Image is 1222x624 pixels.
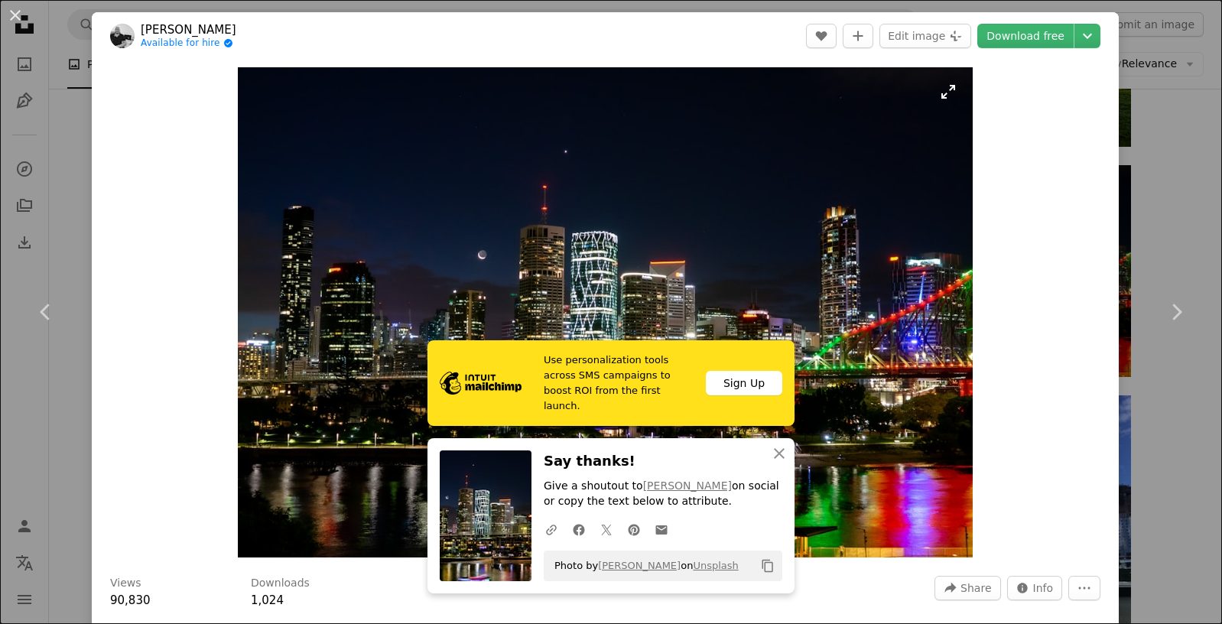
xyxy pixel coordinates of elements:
[879,24,971,48] button: Edit image
[251,593,284,607] span: 1,024
[693,560,738,571] a: Unsplash
[843,24,873,48] button: Add to Collection
[544,479,782,509] p: Give a shoutout to on social or copy the text below to attribute.
[593,514,620,544] a: Share on Twitter
[110,576,141,591] h3: Views
[598,560,681,571] a: [PERSON_NAME]
[251,576,310,591] h3: Downloads
[238,67,973,557] img: city and body of water during night
[544,450,782,473] h3: Say thanks!
[648,514,675,544] a: Share over email
[547,554,739,578] span: Photo by on
[1130,239,1222,385] a: Next
[141,37,236,50] a: Available for hire
[141,22,236,37] a: [PERSON_NAME]
[1068,576,1100,600] button: More Actions
[565,514,593,544] a: Share on Facebook
[110,24,135,48] img: Go to Ben Carless's profile
[934,576,1000,600] button: Share this image
[440,372,522,395] img: file-1690386555781-336d1949dad1image
[1007,576,1063,600] button: Stats about this image
[806,24,837,48] button: Like
[755,553,781,579] button: Copy to clipboard
[977,24,1074,48] a: Download free
[620,514,648,544] a: Share on Pinterest
[1033,577,1054,600] span: Info
[110,593,151,607] span: 90,830
[643,479,732,492] a: [PERSON_NAME]
[427,340,795,426] a: Use personalization tools across SMS campaigns to boost ROI from the first launch.Sign Up
[706,371,782,395] div: Sign Up
[238,67,973,557] button: Zoom in on this image
[1074,24,1100,48] button: Choose download size
[960,577,991,600] span: Share
[544,353,694,414] span: Use personalization tools across SMS campaigns to boost ROI from the first launch.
